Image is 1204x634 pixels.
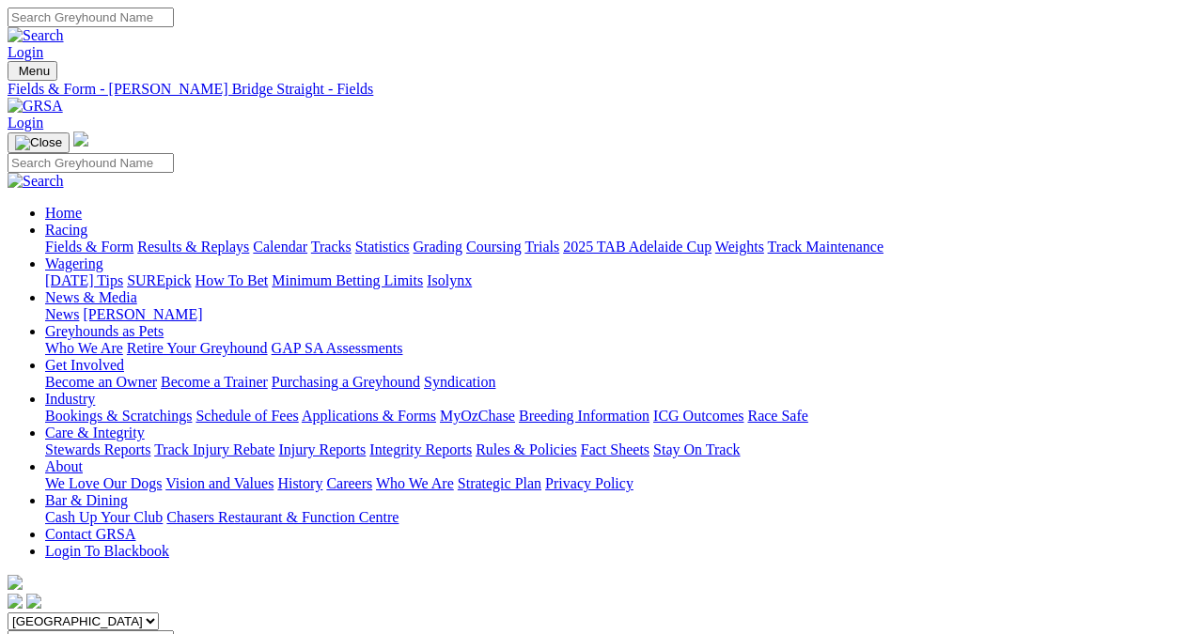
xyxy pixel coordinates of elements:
div: Care & Integrity [45,441,1196,458]
a: Race Safe [747,408,807,424]
div: Greyhounds as Pets [45,340,1196,357]
a: Track Injury Rebate [154,441,274,457]
a: Syndication [424,374,495,390]
a: Track Maintenance [768,239,883,255]
a: Wagering [45,255,103,271]
a: Statistics [355,239,410,255]
div: Racing [45,239,1196,255]
button: Toggle navigation [8,61,57,81]
a: Minimum Betting Limits [272,272,423,288]
a: Fact Sheets [581,441,649,457]
img: Close [15,135,62,150]
div: Industry [45,408,1196,425]
a: Care & Integrity [45,425,145,441]
a: Grading [414,239,462,255]
a: How To Bet [195,272,269,288]
a: Stay On Track [653,441,740,457]
a: Isolynx [427,272,472,288]
a: Fields & Form - [PERSON_NAME] Bridge Straight - Fields [8,81,1196,98]
a: Get Involved [45,357,124,373]
a: GAP SA Assessments [272,340,403,356]
a: [PERSON_NAME] [83,306,202,322]
a: Stewards Reports [45,441,150,457]
a: Coursing [466,239,522,255]
a: History [277,475,322,491]
a: Fields & Form [45,239,133,255]
a: Become a Trainer [161,374,268,390]
a: Trials [524,239,559,255]
a: Rules & Policies [476,441,577,457]
a: Home [45,205,82,221]
input: Search [8,153,174,173]
a: Privacy Policy [545,475,633,491]
div: Wagering [45,272,1196,289]
div: Get Involved [45,374,1196,391]
a: SUREpick [127,272,191,288]
img: Search [8,173,64,190]
div: Bar & Dining [45,509,1196,526]
a: Breeding Information [519,408,649,424]
a: ICG Outcomes [653,408,743,424]
a: Calendar [253,239,307,255]
a: Results & Replays [137,239,249,255]
a: Login To Blackbook [45,543,169,559]
a: We Love Our Dogs [45,475,162,491]
a: Strategic Plan [458,475,541,491]
a: Who We Are [376,475,454,491]
a: MyOzChase [440,408,515,424]
img: logo-grsa-white.png [8,575,23,590]
a: Chasers Restaurant & Function Centre [166,509,399,525]
a: Applications & Forms [302,408,436,424]
img: Search [8,27,64,44]
a: Tracks [311,239,352,255]
div: About [45,475,1196,492]
a: Login [8,44,43,60]
button: Toggle navigation [8,132,70,153]
img: twitter.svg [26,594,41,609]
a: Contact GRSA [45,526,135,542]
div: News & Media [45,306,1196,323]
a: Weights [715,239,764,255]
a: Vision and Values [165,475,274,491]
a: Login [8,115,43,131]
a: Integrity Reports [369,441,472,457]
a: Purchasing a Greyhound [272,374,420,390]
a: Injury Reports [278,441,366,457]
a: About [45,458,83,474]
a: News & Media [45,289,137,305]
img: facebook.svg [8,594,23,609]
span: Menu [19,64,50,78]
a: Who We Are [45,340,123,356]
a: Retire Your Greyhound [127,340,268,356]
a: Schedule of Fees [195,408,298,424]
a: 2025 TAB Adelaide Cup [563,239,711,255]
a: Industry [45,391,95,407]
a: Greyhounds as Pets [45,323,164,339]
a: Bar & Dining [45,492,128,508]
img: GRSA [8,98,63,115]
a: News [45,306,79,322]
a: Become an Owner [45,374,157,390]
img: logo-grsa-white.png [73,131,88,147]
input: Search [8,8,174,27]
a: Cash Up Your Club [45,509,163,525]
a: [DATE] Tips [45,272,123,288]
a: Bookings & Scratchings [45,408,192,424]
a: Racing [45,222,87,238]
a: Careers [326,475,372,491]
